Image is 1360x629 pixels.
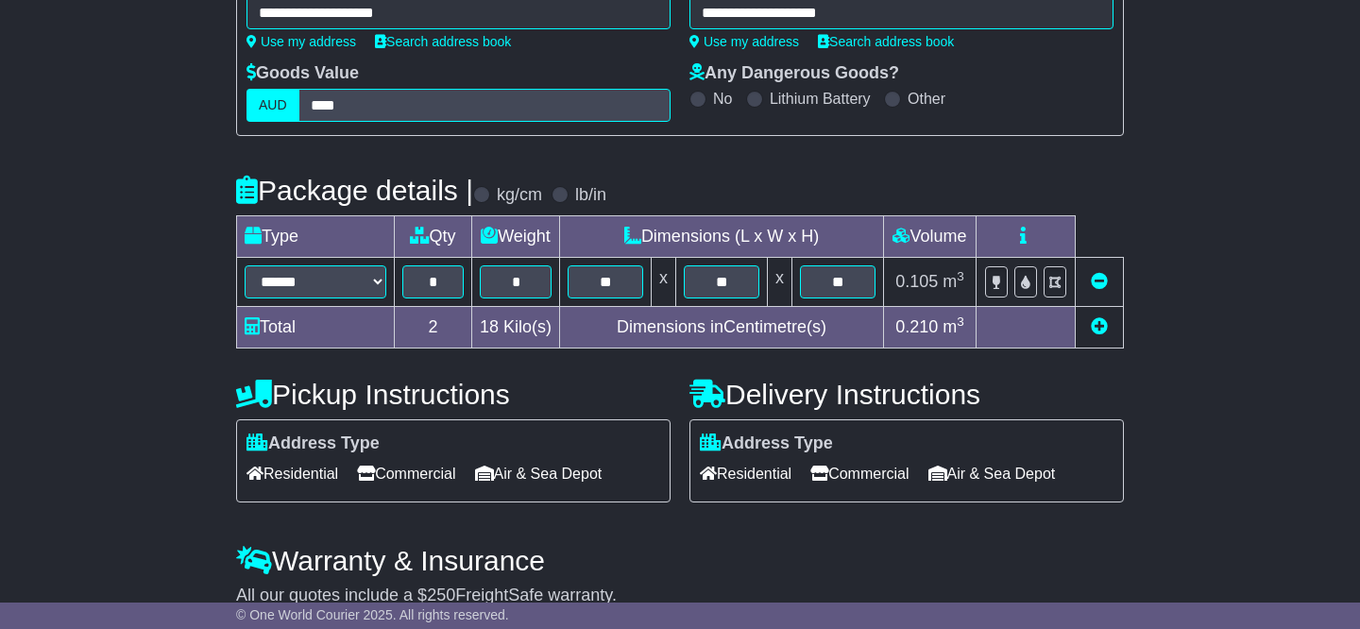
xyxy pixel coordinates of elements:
[246,34,356,49] a: Use my address
[943,317,964,336] span: m
[236,545,1124,576] h4: Warranty & Insurance
[700,459,791,488] span: Residential
[246,89,299,122] label: AUD
[928,459,1056,488] span: Air & Sea Depot
[700,433,833,454] label: Address Type
[908,90,945,108] label: Other
[246,459,338,488] span: Residential
[237,216,395,258] td: Type
[770,90,871,108] label: Lithium Battery
[236,586,1124,606] div: All our quotes include a $ FreightSafe warranty.
[246,63,359,84] label: Goods Value
[689,379,1124,410] h4: Delivery Instructions
[497,185,542,206] label: kg/cm
[472,307,560,348] td: Kilo(s)
[768,258,792,307] td: x
[943,272,964,291] span: m
[1091,272,1108,291] a: Remove this item
[237,307,395,348] td: Total
[818,34,954,49] a: Search address book
[395,216,472,258] td: Qty
[810,459,909,488] span: Commercial
[713,90,732,108] label: No
[475,459,603,488] span: Air & Sea Depot
[427,586,455,604] span: 250
[236,175,473,206] h4: Package details |
[357,459,455,488] span: Commercial
[246,433,380,454] label: Address Type
[236,607,509,622] span: © One World Courier 2025. All rights reserved.
[689,63,899,84] label: Any Dangerous Goods?
[575,185,606,206] label: lb/in
[652,258,676,307] td: x
[895,317,938,336] span: 0.210
[1091,317,1108,336] a: Add new item
[560,307,884,348] td: Dimensions in Centimetre(s)
[375,34,511,49] a: Search address book
[395,307,472,348] td: 2
[236,379,671,410] h4: Pickup Instructions
[957,314,964,329] sup: 3
[480,317,499,336] span: 18
[884,216,977,258] td: Volume
[472,216,560,258] td: Weight
[560,216,884,258] td: Dimensions (L x W x H)
[689,34,799,49] a: Use my address
[957,269,964,283] sup: 3
[895,272,938,291] span: 0.105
